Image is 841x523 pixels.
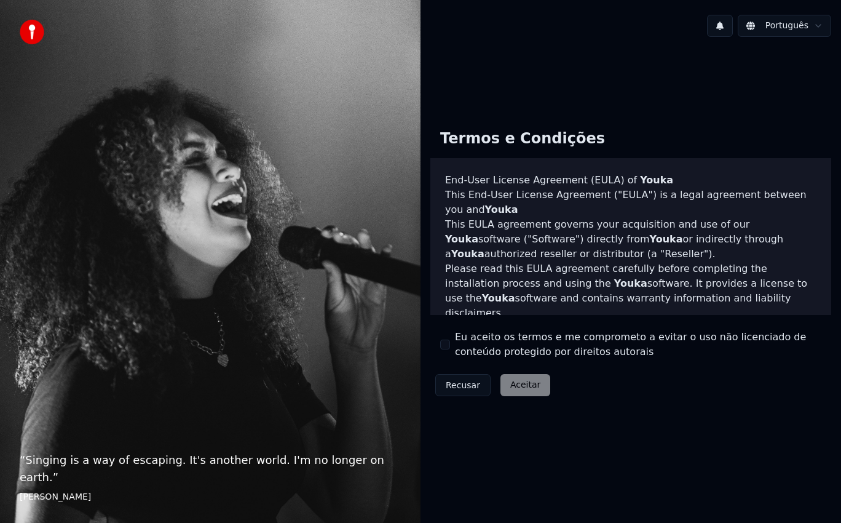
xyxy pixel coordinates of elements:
span: Youka [485,204,518,215]
h3: End-User License Agreement (EULA) of [445,173,816,188]
span: Youka [650,233,683,245]
button: Recusar [435,374,491,396]
footer: [PERSON_NAME] [20,491,401,503]
div: Termos e Condições [430,119,615,159]
span: Youka [640,174,673,186]
img: youka [20,20,44,44]
span: Youka [482,292,515,304]
p: This End-User License Agreement ("EULA") is a legal agreement between you and [445,188,816,217]
label: Eu aceito os termos e me comprometo a evitar o uso não licenciado de conteúdo protegido por direi... [455,330,821,359]
span: Youka [451,248,484,260]
span: Youka [614,277,647,289]
p: Please read this EULA agreement carefully before completing the installation process and using th... [445,261,816,321]
span: Youka [445,233,478,245]
p: This EULA agreement governs your acquisition and use of our software ("Software") directly from o... [445,217,816,261]
p: “ Singing is a way of escaping. It's another world. I'm no longer on earth. ” [20,452,401,486]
